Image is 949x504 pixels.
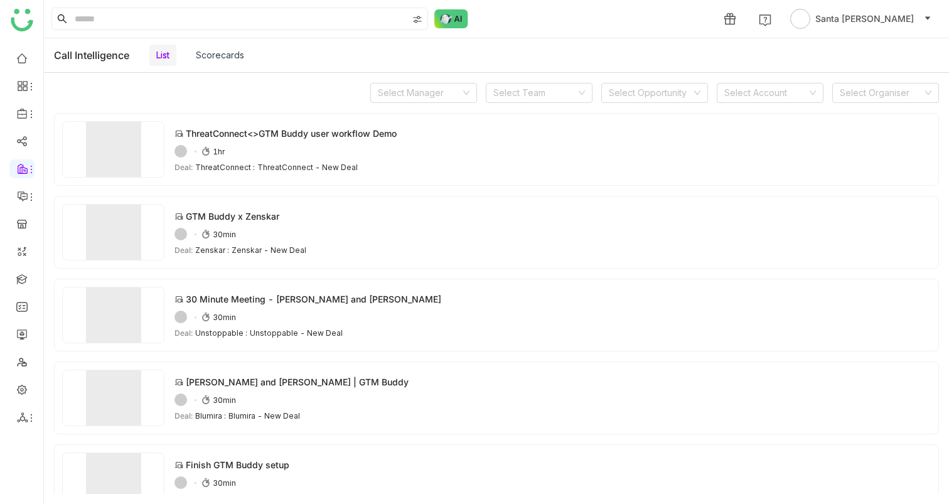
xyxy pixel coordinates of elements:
[790,9,810,29] img: avatar
[186,127,397,140] div: ThreatConnect<>GTM Buddy user workflow Demo
[213,147,225,156] span: 1hr
[156,50,169,60] a: List
[174,328,193,338] span: Deal:
[213,478,236,488] span: 30min
[213,395,236,405] span: 30min
[213,313,236,322] span: 30min
[232,245,306,255] span: Zenskar - New Deal
[196,50,244,60] a: Scorecards
[62,370,164,426] img: Document
[213,230,236,239] span: 30min
[186,375,409,389] div: [PERSON_NAME] and [PERSON_NAME] | GTM Buddy
[174,245,193,255] span: Deal:
[250,328,343,338] span: Unstoppable - New Deal
[186,458,289,471] div: Finish GTM Buddy setup
[257,163,358,172] span: ThreatConnect - New Deal
[788,9,934,29] button: Santa [PERSON_NAME]
[62,287,164,343] img: Document
[186,210,279,223] div: GTM Buddy x Zenskar
[62,204,164,260] img: Document
[228,411,300,421] span: Blumira - New Deal
[759,14,771,26] img: help.svg
[195,328,247,338] span: Unstoppable :
[195,411,226,421] span: Blumira :
[54,49,129,62] div: Call Intelligence
[195,163,255,172] span: ThreatConnect :
[62,121,164,178] img: Document
[815,12,914,26] span: Santa [PERSON_NAME]
[434,9,468,28] img: ask-buddy-normal.svg
[11,9,33,31] img: logo
[174,163,193,172] span: Deal:
[195,245,229,255] span: Zenskar :
[186,292,441,306] div: 30 Minute Meeting - [PERSON_NAME] and [PERSON_NAME]
[412,14,422,24] img: search-type.svg
[174,411,193,421] span: Deal:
